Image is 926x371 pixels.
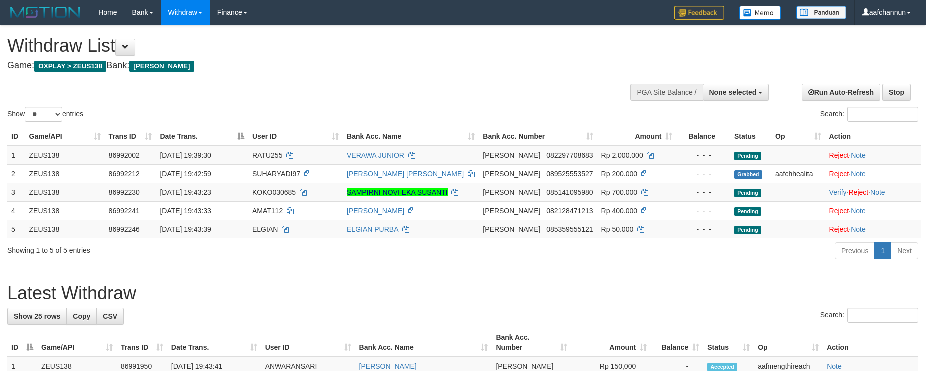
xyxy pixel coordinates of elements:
img: panduan.png [796,6,846,19]
img: Feedback.jpg [674,6,724,20]
td: ZEUS138 [25,201,105,220]
span: None selected [709,88,757,96]
a: Reject [848,188,868,196]
a: VERAWA JUNIOR [347,151,404,159]
span: 86992002 [109,151,140,159]
span: Pending [734,189,761,197]
span: ELGIAN [252,225,278,233]
a: Note [827,362,842,370]
span: Rp 200.000 [601,170,637,178]
div: - - - [680,187,726,197]
span: Pending [734,207,761,216]
a: Run Auto-Refresh [802,84,880,101]
span: [PERSON_NAME] [483,207,540,215]
td: 4 [7,201,25,220]
div: - - - [680,206,726,216]
th: Status: activate to sort column ascending [703,328,754,357]
span: 86992241 [109,207,140,215]
th: Bank Acc. Name: activate to sort column ascending [355,328,492,357]
span: Rp 700.000 [601,188,637,196]
span: Grabbed [734,170,762,179]
span: CSV [103,312,117,320]
img: MOTION_logo.png [7,5,83,20]
h1: Latest Withdraw [7,283,918,303]
th: User ID: activate to sort column ascending [261,328,355,357]
a: Note [851,225,866,233]
td: ZEUS138 [25,220,105,238]
span: Copy 082297708683 to clipboard [546,151,593,159]
a: Reject [829,151,849,159]
th: User ID: activate to sort column ascending [248,127,343,146]
td: aafchhealita [771,164,825,183]
span: Rp 50.000 [601,225,634,233]
a: Verify [829,188,847,196]
span: [DATE] 19:43:39 [160,225,211,233]
a: Note [851,151,866,159]
span: Copy 082128471213 to clipboard [546,207,593,215]
th: Bank Acc. Name: activate to sort column ascending [343,127,479,146]
span: Copy [73,312,90,320]
th: Bank Acc. Number: activate to sort column ascending [479,127,597,146]
div: Showing 1 to 5 of 5 entries [7,241,378,255]
span: [DATE] 19:39:30 [160,151,211,159]
td: · [825,146,921,165]
td: 5 [7,220,25,238]
a: SAMPIRNI NOVI EKA SUSANTI [347,188,448,196]
span: 86992246 [109,225,140,233]
td: · [825,201,921,220]
th: ID: activate to sort column descending [7,328,37,357]
span: [DATE] 19:43:23 [160,188,211,196]
span: AMAT112 [252,207,283,215]
th: Status [730,127,771,146]
span: 86992212 [109,170,140,178]
span: OXPLAY > ZEUS138 [34,61,106,72]
a: [PERSON_NAME] [359,362,417,370]
td: · [825,164,921,183]
a: Note [870,188,885,196]
th: Action [825,127,921,146]
input: Search: [847,107,918,122]
label: Search: [820,308,918,323]
span: RATU255 [252,151,282,159]
a: ELGIAN PURBA [347,225,398,233]
div: PGA Site Balance / [630,84,702,101]
div: - - - [680,150,726,160]
img: Button%20Memo.svg [739,6,781,20]
td: 1 [7,146,25,165]
th: Op: activate to sort column ascending [771,127,825,146]
th: Date Trans.: activate to sort column ascending [167,328,261,357]
span: [PERSON_NAME] [483,188,540,196]
span: [PERSON_NAME] [483,170,540,178]
td: ZEUS138 [25,164,105,183]
div: - - - [680,224,726,234]
th: Trans ID: activate to sort column ascending [105,127,156,146]
span: Pending [734,152,761,160]
th: Bank Acc. Number: activate to sort column ascending [492,328,571,357]
td: · · [825,183,921,201]
th: Balance: activate to sort column ascending [651,328,703,357]
a: Reject [829,170,849,178]
a: Previous [835,242,875,259]
button: None selected [703,84,769,101]
a: Copy [66,308,97,325]
span: [PERSON_NAME] [129,61,194,72]
span: Rp 2.000.000 [601,151,643,159]
span: SUHARYADI97 [252,170,300,178]
span: [DATE] 19:42:59 [160,170,211,178]
td: ZEUS138 [25,183,105,201]
a: 1 [874,242,891,259]
a: Next [891,242,918,259]
a: [PERSON_NAME] [PERSON_NAME] [347,170,464,178]
span: [PERSON_NAME] [496,362,553,370]
span: [PERSON_NAME] [483,151,540,159]
span: 86992230 [109,188,140,196]
th: Game/API: activate to sort column ascending [25,127,105,146]
th: Amount: activate to sort column ascending [571,328,651,357]
a: Note [851,170,866,178]
select: Showentries [25,107,62,122]
a: Stop [882,84,911,101]
span: Copy 085141095980 to clipboard [546,188,593,196]
span: Show 25 rows [14,312,60,320]
label: Show entries [7,107,83,122]
a: CSV [96,308,124,325]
